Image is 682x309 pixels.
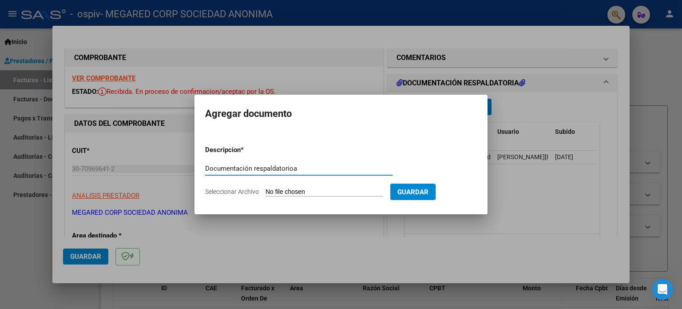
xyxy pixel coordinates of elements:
iframe: Intercom live chat [652,279,673,300]
span: Seleccionar Archivo [205,188,259,195]
h2: Agregar documento [205,105,477,122]
p: Descripcion [205,145,287,155]
button: Guardar [390,184,436,200]
span: Guardar [397,188,428,196]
